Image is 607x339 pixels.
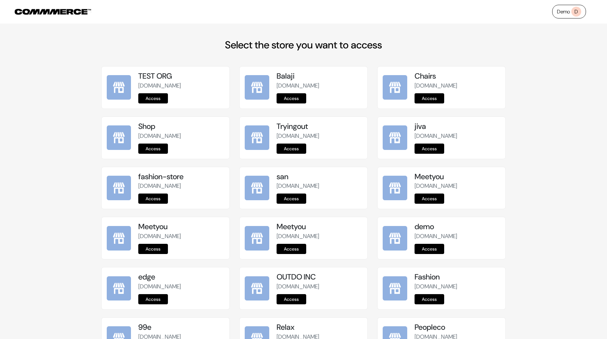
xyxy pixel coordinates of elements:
h5: Shop [138,122,224,131]
h5: san [277,172,362,181]
p: [DOMAIN_NAME] [277,81,362,90]
h5: Relax [277,323,362,332]
p: [DOMAIN_NAME] [415,232,500,241]
img: Meetyou [383,176,407,200]
a: Access [138,144,168,154]
img: jiva [383,125,407,150]
p: [DOMAIN_NAME] [415,282,500,291]
p: [DOMAIN_NAME] [138,232,224,241]
img: Fashion [383,276,407,301]
a: Access [415,194,444,204]
span: D [571,7,581,17]
a: Access [138,244,168,254]
p: [DOMAIN_NAME] [138,182,224,190]
img: Shop [107,125,131,150]
p: [DOMAIN_NAME] [138,81,224,90]
h5: edge [138,272,224,282]
h5: OUTDO INC [277,272,362,282]
p: [DOMAIN_NAME] [277,132,362,140]
a: Access [277,244,306,254]
img: fashion-store [107,176,131,200]
h5: Fashion [415,272,500,282]
p: [DOMAIN_NAME] [277,282,362,291]
img: san [245,176,269,200]
p: [DOMAIN_NAME] [415,132,500,140]
h5: jiva [415,122,500,131]
h5: fashion-store [138,172,224,181]
a: Access [138,194,168,204]
h5: 99e [138,323,224,332]
a: Access [138,93,168,103]
a: DemoD [552,5,586,18]
p: [DOMAIN_NAME] [277,182,362,190]
img: Balaji [245,75,269,100]
p: [DOMAIN_NAME] [415,81,500,90]
a: Access [415,93,444,103]
a: Access [138,294,168,304]
img: demo [383,226,407,251]
a: Access [277,144,306,154]
img: Meetyou [245,226,269,251]
img: Tryingout [245,125,269,150]
a: Access [415,294,444,304]
h5: Chairs [415,72,500,81]
p: [DOMAIN_NAME] [138,132,224,140]
img: TEST ORG [107,75,131,100]
a: Access [277,194,306,204]
h2: Select the store you want to access [101,39,506,51]
h5: Balaji [277,72,362,81]
h5: Tryingout [277,122,362,131]
a: Access [415,244,444,254]
h5: Meetyou [415,172,500,181]
img: COMMMERCE [15,9,91,15]
p: [DOMAIN_NAME] [277,232,362,241]
a: Access [277,294,306,304]
a: Access [415,144,444,154]
h5: TEST ORG [138,72,224,81]
img: Chairs [383,75,407,100]
h5: Peopleco [415,323,500,332]
img: Meetyou [107,226,131,251]
a: Access [277,93,306,103]
h5: Meetyou [138,222,224,231]
h5: Meetyou [277,222,362,231]
img: edge [107,276,131,301]
img: OUTDO INC [245,276,269,301]
p: [DOMAIN_NAME] [138,282,224,291]
h5: demo [415,222,500,231]
p: [DOMAIN_NAME] [415,182,500,190]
